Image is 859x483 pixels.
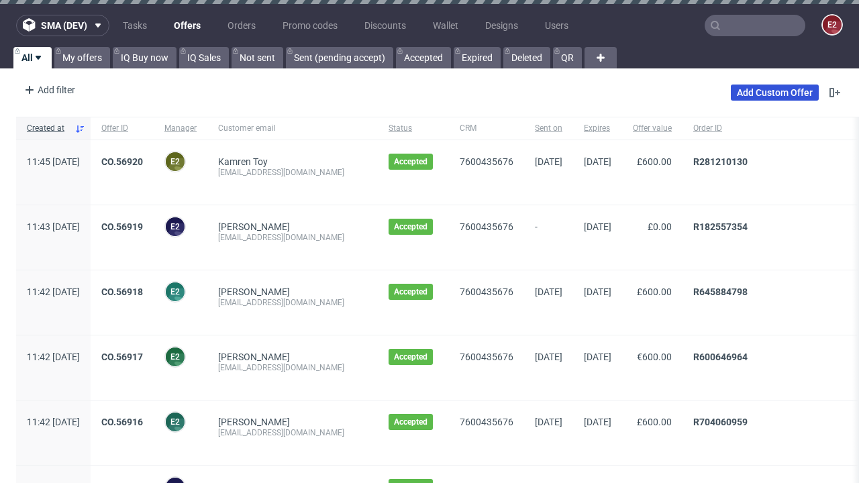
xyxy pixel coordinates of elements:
[27,286,80,297] span: 11:42 [DATE]
[535,352,562,362] span: [DATE]
[101,352,143,362] a: CO.56917
[584,221,611,232] span: [DATE]
[394,417,427,427] span: Accepted
[286,47,393,68] a: Sent (pending accept)
[166,15,209,36] a: Offers
[503,47,550,68] a: Deleted
[218,427,367,438] div: [EMAIL_ADDRESS][DOMAIN_NAME]
[101,286,143,297] a: CO.56918
[731,85,819,101] a: Add Custom Offer
[179,47,229,68] a: IQ Sales
[535,417,562,427] span: [DATE]
[166,347,185,366] figcaption: e2
[27,123,69,134] span: Created at
[218,417,290,427] a: [PERSON_NAME]
[535,123,562,134] span: Sent on
[425,15,466,36] a: Wallet
[693,286,748,297] a: R645884798
[394,352,427,362] span: Accepted
[27,352,80,362] span: 11:42 [DATE]
[218,167,367,178] div: [EMAIL_ADDRESS][DOMAIN_NAME]
[41,21,87,30] span: sma (dev)
[113,47,176,68] a: IQ Buy now
[389,123,438,134] span: Status
[460,123,513,134] span: CRM
[13,47,52,68] a: All
[553,47,582,68] a: QR
[394,221,427,232] span: Accepted
[537,15,576,36] a: Users
[101,123,143,134] span: Offer ID
[396,47,451,68] a: Accepted
[16,15,109,36] button: sma (dev)
[535,156,562,167] span: [DATE]
[115,15,155,36] a: Tasks
[460,417,513,427] a: 7600435676
[218,221,290,232] a: [PERSON_NAME]
[637,286,672,297] span: £600.00
[693,221,748,232] a: R182557354
[648,221,672,232] span: £0.00
[166,413,185,431] figcaption: e2
[218,232,367,243] div: [EMAIL_ADDRESS][DOMAIN_NAME]
[27,156,80,167] span: 11:45 [DATE]
[219,15,264,36] a: Orders
[693,156,748,167] a: R281210130
[274,15,346,36] a: Promo codes
[584,123,611,134] span: Expires
[218,286,290,297] a: [PERSON_NAME]
[166,217,185,236] figcaption: e2
[164,123,197,134] span: Manager
[454,47,501,68] a: Expired
[101,221,143,232] a: CO.56919
[535,221,562,254] span: -
[584,352,611,362] span: [DATE]
[218,123,367,134] span: Customer email
[823,15,842,34] figcaption: e2
[584,286,611,297] span: [DATE]
[166,282,185,301] figcaption: e2
[693,123,840,134] span: Order ID
[218,297,367,308] div: [EMAIL_ADDRESS][DOMAIN_NAME]
[460,221,513,232] a: 7600435676
[637,156,672,167] span: £600.00
[637,417,672,427] span: £600.00
[27,417,80,427] span: 11:42 [DATE]
[633,123,672,134] span: Offer value
[54,47,110,68] a: My offers
[535,286,562,297] span: [DATE]
[218,362,367,373] div: [EMAIL_ADDRESS][DOMAIN_NAME]
[460,156,513,167] a: 7600435676
[693,352,748,362] a: R600646964
[218,352,290,362] a: [PERSON_NAME]
[101,156,143,167] a: CO.56920
[460,286,513,297] a: 7600435676
[166,152,185,171] figcaption: e2
[218,156,268,167] a: Kamren Toy
[27,221,80,232] span: 11:43 [DATE]
[460,352,513,362] a: 7600435676
[584,156,611,167] span: [DATE]
[477,15,526,36] a: Designs
[356,15,414,36] a: Discounts
[693,417,748,427] a: R704060959
[101,417,143,427] a: CO.56916
[232,47,283,68] a: Not sent
[637,352,672,362] span: €600.00
[584,417,611,427] span: [DATE]
[394,286,427,297] span: Accepted
[394,156,427,167] span: Accepted
[19,79,78,101] div: Add filter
